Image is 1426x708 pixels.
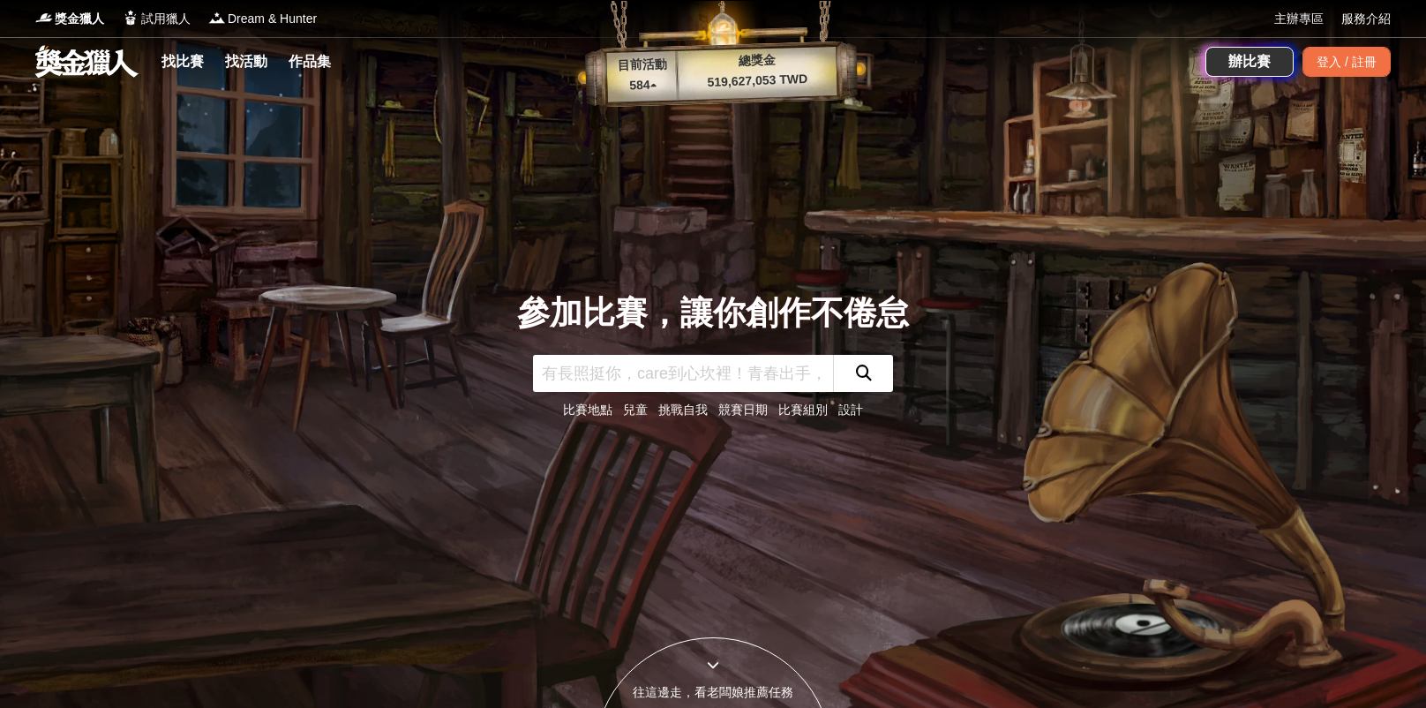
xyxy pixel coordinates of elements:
input: 有長照挺你，care到心坎裡！青春出手，拍出照顧 影音徵件活動 [533,355,833,392]
a: 服務介紹 [1341,10,1391,28]
a: 設計 [838,403,863,417]
a: Logo試用獵人 [122,10,191,28]
span: 獎金獵人 [55,10,104,28]
p: 584 ▴ [607,75,679,96]
img: Logo [122,9,139,26]
p: 目前活動 [606,55,678,76]
img: Logo [208,9,226,26]
a: 辦比賽 [1205,47,1294,77]
a: 找比賽 [154,49,211,74]
a: 作品集 [281,49,338,74]
a: 兒童 [623,403,648,417]
div: 參加比賽，讓你創作不倦怠 [517,289,909,338]
a: Logo獎金獵人 [35,10,104,28]
img: Logo [35,9,53,26]
a: 找活動 [218,49,274,74]
a: 比賽組別 [778,403,828,417]
span: 試用獵人 [141,10,191,28]
p: 519,627,053 TWD [678,69,837,93]
p: 總獎金 [677,49,837,72]
span: Dream & Hunter [228,10,317,28]
div: 登入 / 註冊 [1302,47,1391,77]
div: 往這邊走，看老闆娘推薦任務 [595,683,831,702]
a: 挑戰自我 [658,403,708,417]
a: 競賽日期 [718,403,768,417]
a: LogoDream & Hunter [208,10,317,28]
a: 比賽地點 [563,403,612,417]
a: 主辦專區 [1274,10,1324,28]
